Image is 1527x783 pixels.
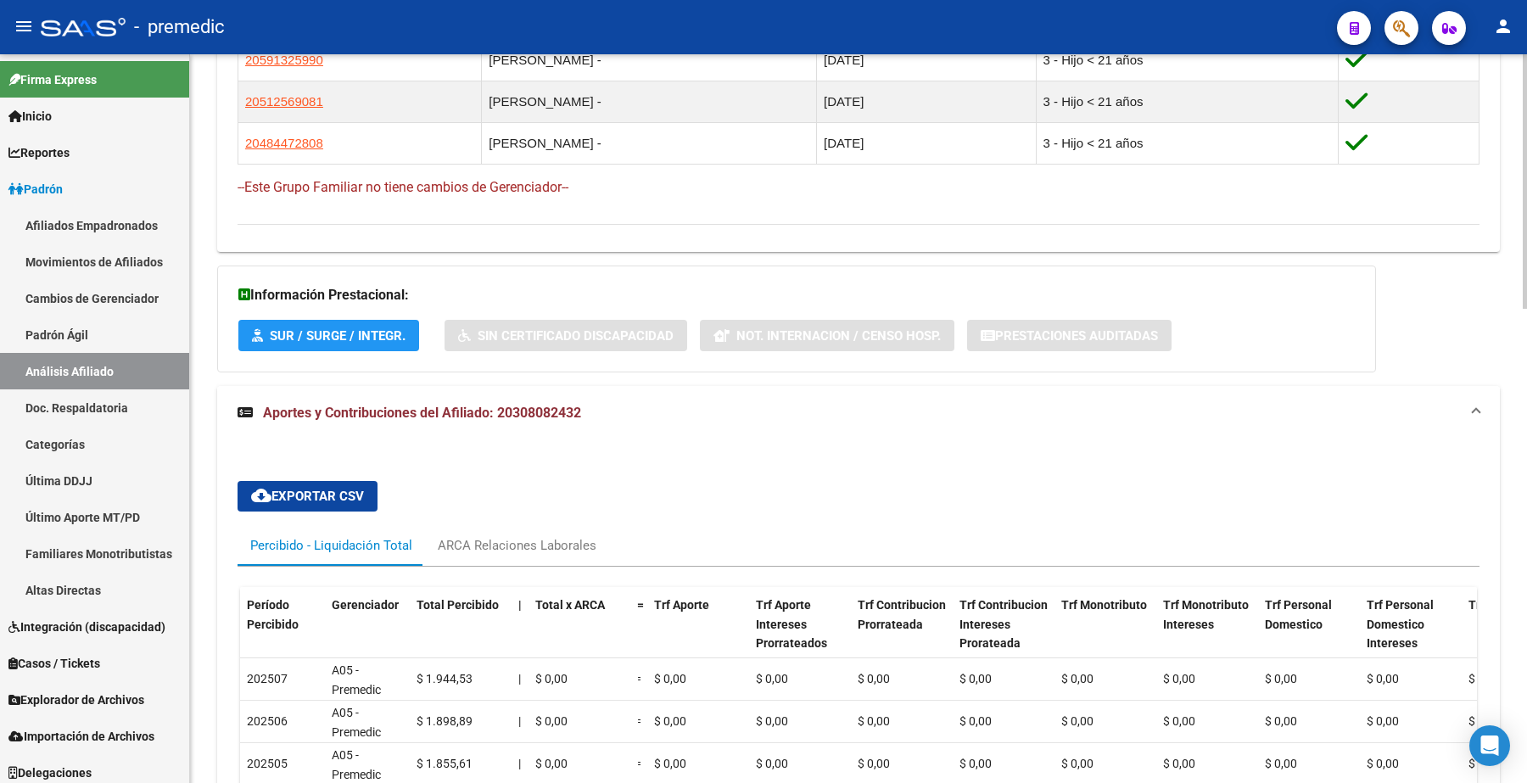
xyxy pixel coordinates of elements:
[1156,587,1258,681] datatable-header-cell: Trf Monotributo Intereses
[1163,714,1195,728] span: $ 0,00
[1061,672,1094,685] span: $ 0,00
[654,714,686,728] span: $ 0,00
[417,598,499,612] span: Total Percibido
[700,320,954,351] button: Not. Internacion / Censo Hosp.
[512,587,529,681] datatable-header-cell: |
[535,672,568,685] span: $ 0,00
[8,70,97,89] span: Firma Express
[240,587,325,681] datatable-header-cell: Período Percibido
[637,714,644,728] span: =
[518,672,521,685] span: |
[482,81,817,122] td: [PERSON_NAME] -
[1061,757,1094,770] span: $ 0,00
[1054,587,1156,681] datatable-header-cell: Trf Monotributo
[654,672,686,685] span: $ 0,00
[654,757,686,770] span: $ 0,00
[14,16,34,36] mat-icon: menu
[8,654,100,673] span: Casos / Tickets
[250,536,412,555] div: Percibido - Liquidación Total
[959,714,992,728] span: $ 0,00
[959,757,992,770] span: $ 0,00
[134,8,225,46] span: - premedic
[1468,757,1501,770] span: $ 0,00
[535,598,605,612] span: Total x ARCA
[238,320,419,351] button: SUR / SURGE / INTEGR.
[637,672,644,685] span: =
[8,618,165,636] span: Integración (discapacidad)
[1163,672,1195,685] span: $ 0,00
[756,714,788,728] span: $ 0,00
[251,485,271,506] mat-icon: cloud_download
[8,143,70,162] span: Reportes
[1468,714,1501,728] span: $ 0,00
[247,757,288,770] span: 202505
[756,598,827,651] span: Trf Aporte Intereses Prorrateados
[518,757,521,770] span: |
[238,178,1479,197] h4: --Este Grupo Familiar no tiene cambios de Gerenciador--
[251,489,364,504] span: Exportar CSV
[482,122,817,164] td: [PERSON_NAME] -
[1469,725,1510,766] div: Open Intercom Messenger
[1265,757,1297,770] span: $ 0,00
[995,328,1158,344] span: Prestaciones Auditadas
[1468,672,1501,685] span: $ 0,00
[1163,598,1249,631] span: Trf Monotributo Intereses
[482,39,817,81] td: [PERSON_NAME] -
[817,81,1036,122] td: [DATE]
[217,386,1500,440] mat-expansion-panel-header: Aportes y Contribuciones del Afiliado: 20308082432
[1061,714,1094,728] span: $ 0,00
[1367,757,1399,770] span: $ 0,00
[247,714,288,728] span: 202506
[736,328,941,344] span: Not. Internacion / Censo Hosp.
[967,320,1172,351] button: Prestaciones Auditadas
[438,536,596,555] div: ARCA Relaciones Laborales
[245,94,323,109] span: 20512569081
[1265,672,1297,685] span: $ 0,00
[325,587,410,681] datatable-header-cell: Gerenciador
[1036,122,1339,164] td: 3 - Hijo < 21 años
[1036,39,1339,81] td: 3 - Hijo < 21 años
[953,587,1054,681] datatable-header-cell: Trf Contribucion Intereses Prorateada
[247,672,288,685] span: 202507
[263,405,581,421] span: Aportes y Contribuciones del Afiliado: 20308082432
[8,763,92,782] span: Delegaciones
[417,714,473,728] span: $ 1.898,89
[1367,714,1399,728] span: $ 0,00
[535,757,568,770] span: $ 0,00
[8,180,63,199] span: Padrón
[8,107,52,126] span: Inicio
[245,53,323,67] span: 20591325990
[858,757,890,770] span: $ 0,00
[8,727,154,746] span: Importación de Archivos
[959,598,1048,651] span: Trf Contribucion Intereses Prorateada
[238,481,378,512] button: Exportar CSV
[535,714,568,728] span: $ 0,00
[1163,757,1195,770] span: $ 0,00
[637,757,644,770] span: =
[247,598,299,631] span: Período Percibido
[858,672,890,685] span: $ 0,00
[478,328,674,344] span: Sin Certificado Discapacidad
[630,587,647,681] datatable-header-cell: =
[8,691,144,709] span: Explorador de Archivos
[270,328,406,344] span: SUR / SURGE / INTEGR.
[1493,16,1513,36] mat-icon: person
[647,587,749,681] datatable-header-cell: Trf Aporte
[858,598,946,631] span: Trf Contribucion Prorrateada
[332,663,381,696] span: A05 - Premedic
[851,587,953,681] datatable-header-cell: Trf Contribucion Prorrateada
[445,320,687,351] button: Sin Certificado Discapacidad
[245,136,323,150] span: 20484472808
[518,714,521,728] span: |
[417,672,473,685] span: $ 1.944,53
[1367,672,1399,685] span: $ 0,00
[1258,587,1360,681] datatable-header-cell: Trf Personal Domestico
[959,672,992,685] span: $ 0,00
[332,598,399,612] span: Gerenciador
[518,598,522,612] span: |
[332,748,381,781] span: A05 - Premedic
[1360,587,1462,681] datatable-header-cell: Trf Personal Domestico Intereses
[1265,598,1332,631] span: Trf Personal Domestico
[1061,598,1147,612] span: Trf Monotributo
[238,283,1355,307] h3: Información Prestacional:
